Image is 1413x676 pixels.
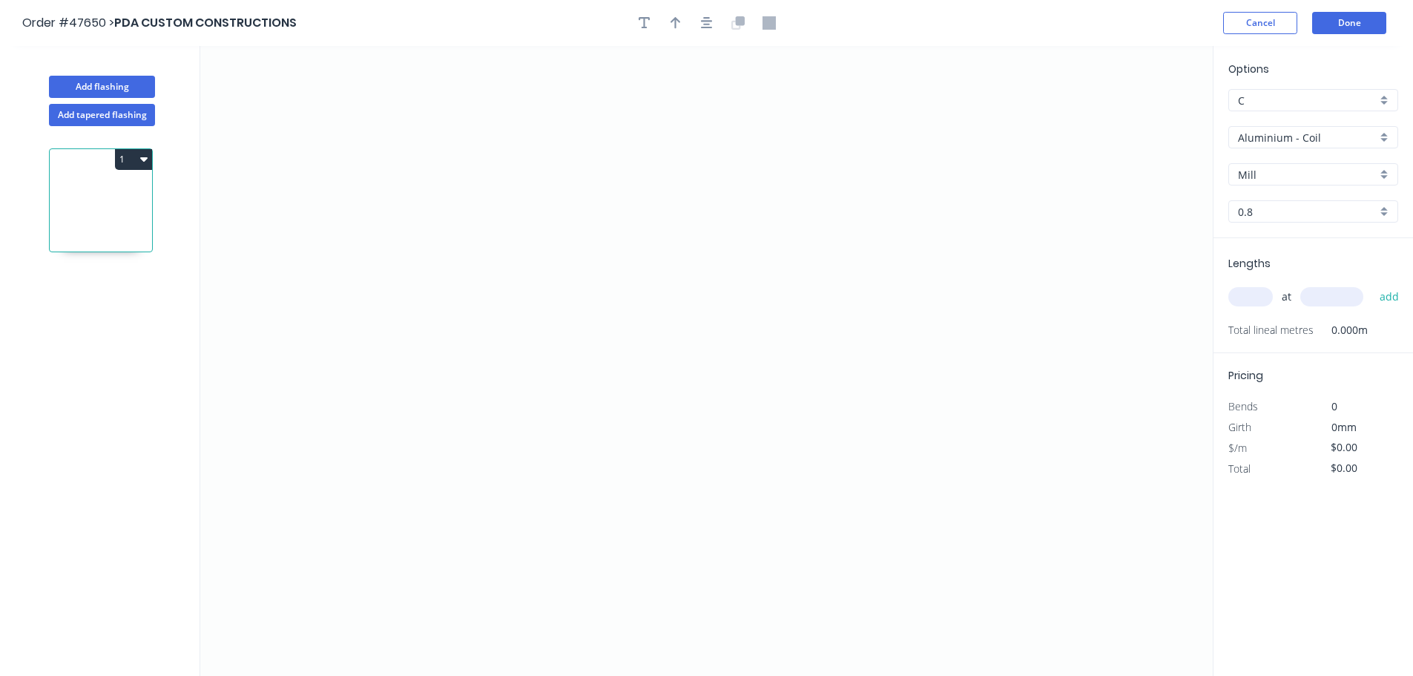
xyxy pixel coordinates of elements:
span: PDA CUSTOM CONSTRUCTIONS [114,14,297,31]
input: Price level [1238,93,1377,108]
span: 0.000m [1314,320,1368,341]
svg: 0 [200,46,1213,676]
button: add [1372,284,1407,309]
input: Material [1238,130,1377,145]
span: Total [1228,462,1251,476]
button: Add tapered flashing [49,104,155,126]
span: Options [1228,62,1269,76]
button: Cancel [1223,12,1297,34]
button: 1 [115,149,152,170]
input: Thickness [1238,204,1377,220]
span: at [1282,286,1291,307]
span: Order #47650 > [22,14,114,31]
button: Add flashing [49,76,155,98]
span: $/m [1228,441,1247,455]
span: Total lineal metres [1228,320,1314,341]
span: Girth [1228,420,1251,434]
span: Lengths [1228,256,1271,271]
input: Colour [1238,167,1377,183]
span: Bends [1228,399,1258,413]
button: Done [1312,12,1386,34]
span: 0mm [1331,420,1357,434]
span: Pricing [1228,368,1263,383]
span: 0 [1331,399,1337,413]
